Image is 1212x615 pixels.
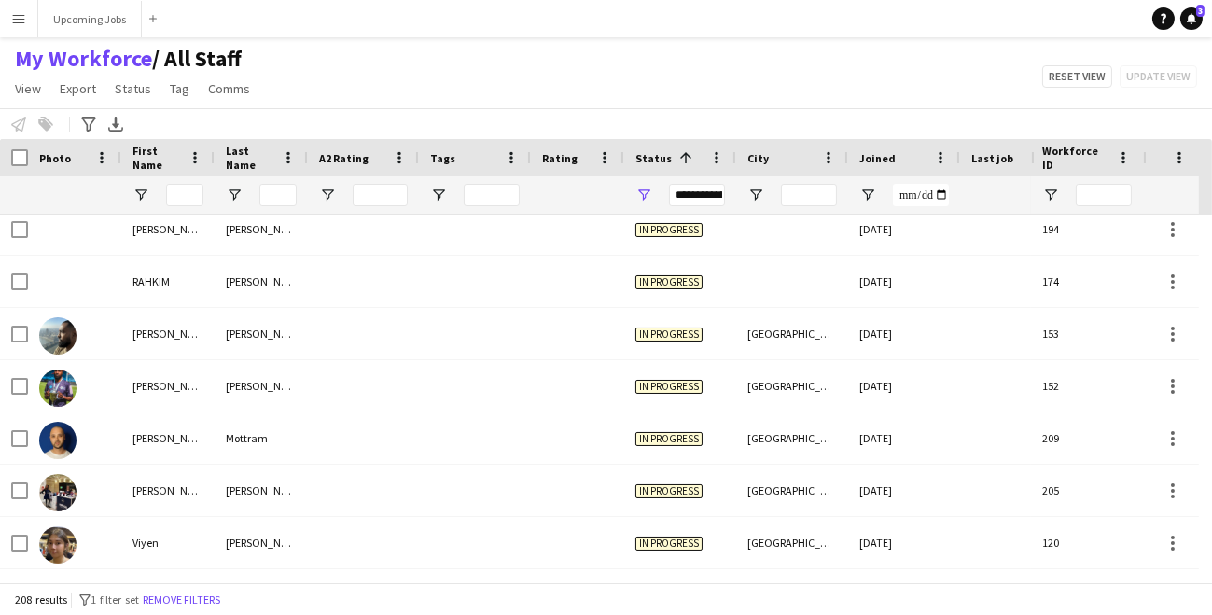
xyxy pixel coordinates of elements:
div: [PERSON_NAME] [121,308,215,359]
a: My Workforce [15,45,152,73]
div: [PERSON_NAME] [121,465,215,516]
span: A2 Rating [319,151,369,165]
div: [GEOGRAPHIC_DATA] [736,360,848,412]
span: Last job [971,151,1013,165]
div: [GEOGRAPHIC_DATA] [736,465,848,516]
button: Open Filter Menu [319,187,336,203]
div: [DATE] [848,308,960,359]
button: Open Filter Menu [635,187,652,203]
span: In progress [635,328,703,342]
span: View [15,80,41,97]
button: Open Filter Menu [226,187,243,203]
div: [GEOGRAPHIC_DATA] [736,517,848,568]
span: Export [60,80,96,97]
img: Sean Sinclair [39,317,77,355]
div: [DATE] [848,412,960,464]
span: In progress [635,537,703,551]
div: 152 [1031,360,1143,412]
span: In progress [635,380,703,394]
img: Sean Sinclair [39,370,77,407]
button: Upcoming Jobs [38,1,142,37]
input: Tags Filter Input [464,184,520,206]
span: Tags [430,151,455,165]
input: Last Name Filter Input [259,184,297,206]
div: [DATE] [848,517,960,568]
button: Open Filter Menu [747,187,764,203]
button: Reset view [1042,65,1112,88]
span: 1 filter set [91,593,139,607]
button: Open Filter Menu [859,187,876,203]
button: Remove filters [139,590,224,610]
div: 174 [1031,256,1143,307]
input: Workforce ID Filter Input [1076,184,1132,206]
app-action-btn: Export XLSX [104,113,127,135]
a: 3 [1180,7,1203,30]
span: In progress [635,484,703,498]
div: [PERSON_NAME] [215,465,308,516]
app-action-btn: Advanced filters [77,113,100,135]
button: Open Filter Menu [430,187,447,203]
div: [PERSON_NAME] [215,517,308,568]
div: 194 [1031,203,1143,255]
span: In progress [635,432,703,446]
button: Open Filter Menu [1042,187,1059,203]
div: 209 [1031,412,1143,464]
div: [PERSON_NAME] [215,308,308,359]
a: Status [107,77,159,101]
div: 153 [1031,308,1143,359]
div: [PERSON_NAME] [121,203,215,255]
span: Rating [542,151,578,165]
input: First Name Filter Input [166,184,203,206]
div: [DATE] [848,465,960,516]
span: Photo [39,151,71,165]
span: Joined [859,151,896,165]
div: 120 [1031,517,1143,568]
div: [GEOGRAPHIC_DATA] [736,412,848,464]
div: [PERSON_NAME] [121,360,215,412]
img: Shaan Mottram [39,422,77,459]
button: Open Filter Menu [132,187,149,203]
span: Last Name [226,144,274,172]
span: City [747,151,769,165]
span: In progress [635,275,703,289]
div: [GEOGRAPHIC_DATA] [736,308,848,359]
input: Joined Filter Input [893,184,949,206]
div: RAHKIM [121,256,215,307]
span: 3 [1196,5,1205,17]
img: Susan Caldwell [39,474,77,511]
div: [PERSON_NAME] [215,360,308,412]
span: All Staff [152,45,242,73]
span: Status [115,80,151,97]
span: Tag [170,80,189,97]
div: [DATE] [848,256,960,307]
span: Workforce ID [1042,144,1109,172]
div: Viyen [121,517,215,568]
span: Comms [208,80,250,97]
span: Status [635,151,672,165]
div: Mottram [215,412,308,464]
img: Viyen Lenhardt-Vu [39,526,77,564]
div: 205 [1031,465,1143,516]
a: Tag [162,77,197,101]
a: View [7,77,49,101]
a: Comms [201,77,258,101]
div: [PERSON_NAME] [121,412,215,464]
div: [DATE] [848,360,960,412]
span: In progress [635,223,703,237]
div: [PERSON_NAME] [215,256,308,307]
span: First Name [132,144,181,172]
div: [PERSON_NAME] [215,203,308,255]
input: City Filter Input [781,184,837,206]
a: Export [52,77,104,101]
div: [DATE] [848,203,960,255]
input: A2 Rating Filter Input [353,184,408,206]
